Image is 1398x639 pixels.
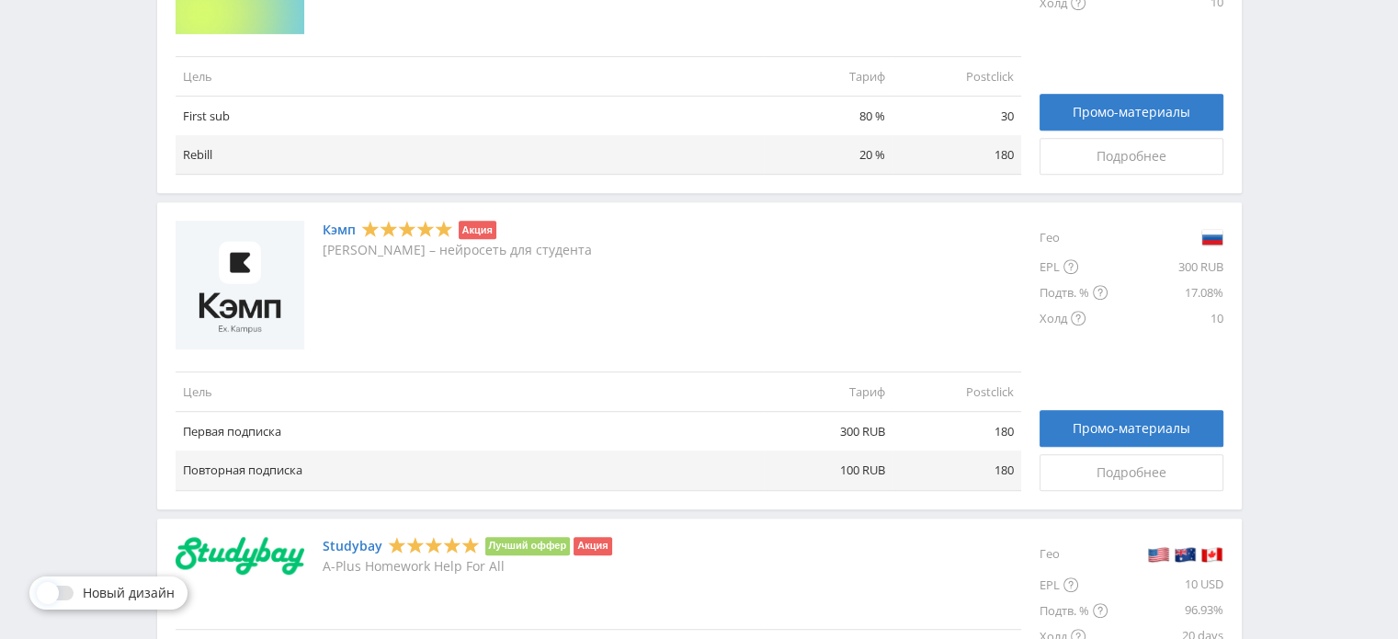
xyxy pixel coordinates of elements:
[1040,410,1223,447] a: Промо-материалы
[764,135,892,175] td: 20 %
[176,451,764,490] td: Повторная подписка
[1097,465,1166,480] span: Подробнее
[764,451,892,490] td: 100 RUB
[176,135,764,175] td: Rebill
[1040,254,1108,280] div: EPL
[485,537,571,555] li: Лучший оффер
[574,537,611,555] li: Акция
[1108,572,1223,598] div: 10 USD
[892,135,1021,175] td: 180
[1108,280,1223,305] div: 17.08%
[323,559,612,574] p: A-Plus Homework Help For All
[1040,598,1108,623] div: Подтв. %
[764,372,892,412] td: Тариф
[1108,598,1223,623] div: 96.93%
[1073,105,1190,120] span: Промо-материалы
[1108,305,1223,331] div: 10
[1040,537,1108,572] div: Гео
[1040,94,1223,131] a: Промо-материалы
[1040,572,1108,598] div: EPL
[1040,221,1108,254] div: Гео
[388,535,480,554] div: 5 Stars
[1073,421,1190,436] span: Промо-материалы
[892,96,1021,135] td: 30
[323,539,382,553] a: Studybay
[1040,280,1108,305] div: Подтв. %
[892,56,1021,96] td: Postclick
[1108,254,1223,280] div: 300 RUB
[459,221,496,239] li: Акция
[83,586,175,600] span: Новый дизайн
[892,412,1021,451] td: 180
[176,372,764,412] td: Цель
[1040,305,1108,331] div: Холд
[892,451,1021,490] td: 180
[764,56,892,96] td: Тариф
[1040,138,1223,175] a: Подробнее
[1097,149,1166,164] span: Подробнее
[764,96,892,135] td: 80 %
[176,537,304,576] img: Studybay
[323,243,592,257] p: [PERSON_NAME] – нейросеть для студента
[892,372,1021,412] td: Postclick
[176,221,304,349] img: Кэмп
[361,220,453,239] div: 5 Stars
[764,412,892,451] td: 300 RUB
[176,96,764,135] td: First sub
[323,223,356,237] a: Кэмп
[1040,454,1223,491] a: Подробнее
[176,412,764,451] td: Первая подписка
[176,56,764,96] td: Цель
